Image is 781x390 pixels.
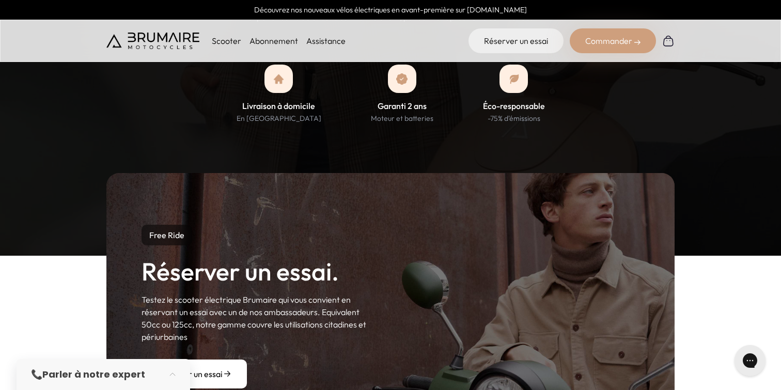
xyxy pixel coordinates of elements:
h2: Réserver un essai. [142,258,339,285]
p: Moteur et batteries [371,113,433,123]
a: Assistance [306,36,346,46]
a: Réserver un essai [142,360,247,388]
a: Abonnement [249,36,298,46]
h3: Livraison à domicile [242,101,315,111]
iframe: Gorgias live chat messenger [729,341,771,380]
p: Free Ride [142,225,192,245]
p: En [GEOGRAPHIC_DATA] [237,113,321,123]
img: bxs_leaf.png [508,73,520,85]
h3: Éco-responsable [483,101,545,111]
img: right-arrow-2.png [634,39,641,45]
img: Brumaire Motocycles [106,33,199,49]
p: -75% d'émissions [488,113,540,123]
p: Scooter [212,35,241,47]
img: garanti.png [396,73,408,85]
img: Panier [662,35,675,47]
p: Testez le scooter électrique Brumaire qui vous convient en réservant un essai avec un de nos amba... [142,293,373,343]
h3: Garanti 2 ans [378,101,427,111]
div: Commander [570,28,656,53]
img: arrow-right.png [224,371,230,376]
img: bxs_home.png [273,73,285,85]
a: Réserver un essai [468,28,564,53]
